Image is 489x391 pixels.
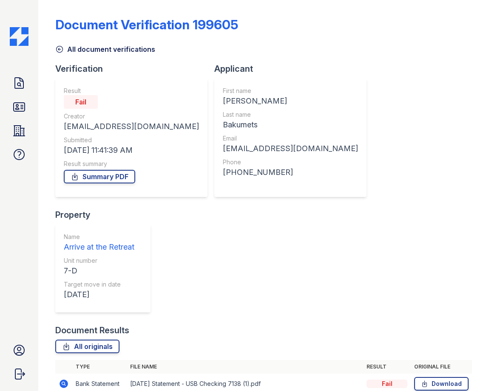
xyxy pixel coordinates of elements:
[223,87,358,95] div: First name
[64,121,199,132] div: [EMAIL_ADDRESS][DOMAIN_NAME]
[223,95,358,107] div: [PERSON_NAME]
[363,360,411,374] th: Result
[64,233,134,241] div: Name
[223,134,358,143] div: Email
[64,112,199,121] div: Creator
[64,144,199,156] div: [DATE] 11:41:39 AM
[64,256,134,265] div: Unit number
[64,160,199,168] div: Result summary
[64,136,199,144] div: Submitted
[414,377,469,391] a: Download
[223,166,358,178] div: [PHONE_NUMBER]
[64,280,134,289] div: Target move in date
[10,27,28,46] img: CE_Icon_Blue-c292c112584629df590d857e76928e9f676e5b41ef8f769ba2f05ee15b207248.png
[367,380,407,388] div: Fail
[64,233,134,253] a: Name Arrive at the Retreat
[55,63,214,75] div: Verification
[64,241,134,253] div: Arrive at the Retreat
[127,360,364,374] th: File name
[55,340,119,353] a: All originals
[223,143,358,155] div: [EMAIL_ADDRESS][DOMAIN_NAME]
[55,44,155,54] a: All document verifications
[72,360,127,374] th: Type
[223,110,358,119] div: Last name
[55,209,157,221] div: Property
[223,119,358,131] div: Bakumets
[64,170,135,183] a: Summary PDF
[411,360,472,374] th: Original file
[55,324,129,336] div: Document Results
[64,95,98,109] div: Fail
[64,265,134,277] div: 7-D
[64,87,199,95] div: Result
[55,17,238,32] div: Document Verification 199605
[223,158,358,166] div: Phone
[453,357,480,383] iframe: chat widget
[64,289,134,301] div: [DATE]
[214,63,373,75] div: Applicant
